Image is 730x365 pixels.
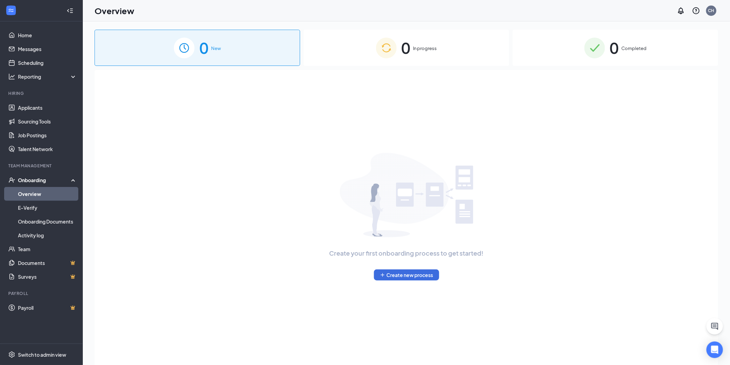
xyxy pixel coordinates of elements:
[18,256,77,270] a: DocumentsCrown
[18,42,77,56] a: Messages
[18,115,77,128] a: Sourcing Tools
[18,228,77,242] a: Activity log
[199,36,208,60] span: 0
[211,45,221,52] span: New
[18,177,71,184] div: Onboarding
[707,318,723,335] button: ChatActive
[711,322,719,331] svg: ChatActive
[18,351,66,358] div: Switch to admin view
[413,45,437,52] span: In progress
[18,270,77,284] a: SurveysCrown
[329,248,484,258] span: Create your first onboarding process to get started!
[8,163,76,169] div: Team Management
[380,272,385,278] svg: Plus
[8,177,15,184] svg: UserCheck
[708,8,714,13] div: CH
[374,269,439,280] button: PlusCreate new process
[18,101,77,115] a: Applicants
[18,242,77,256] a: Team
[18,128,77,142] a: Job Postings
[18,73,77,80] div: Reporting
[95,5,134,17] h1: Overview
[18,201,77,215] a: E-Verify
[677,7,685,15] svg: Notifications
[8,90,76,96] div: Hiring
[8,290,76,296] div: Payroll
[692,7,700,15] svg: QuestionInfo
[18,215,77,228] a: Onboarding Documents
[18,301,77,315] a: PayrollCrown
[67,7,73,14] svg: Collapse
[18,28,77,42] a: Home
[622,45,647,52] span: Completed
[18,187,77,201] a: Overview
[18,142,77,156] a: Talent Network
[18,56,77,70] a: Scheduling
[610,36,619,60] span: 0
[402,36,411,60] span: 0
[8,351,15,358] svg: Settings
[8,7,14,14] svg: WorkstreamLogo
[707,342,723,358] div: Open Intercom Messenger
[8,73,15,80] svg: Analysis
